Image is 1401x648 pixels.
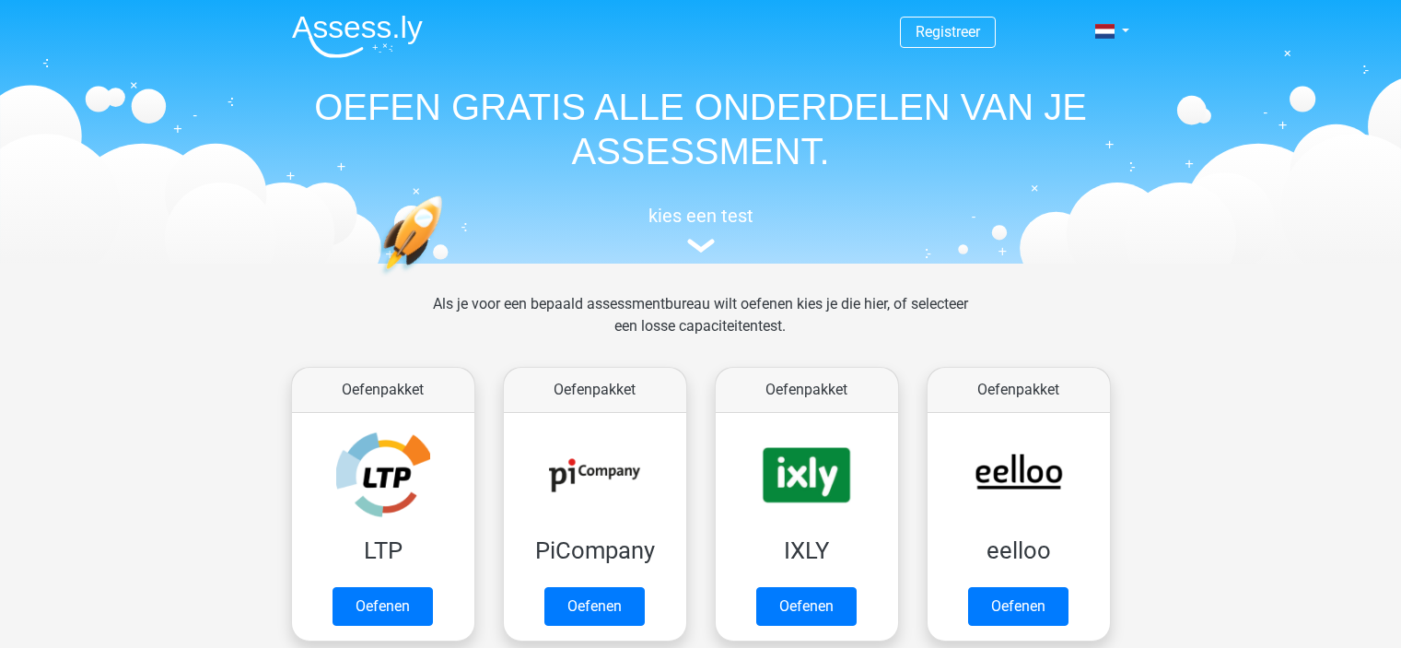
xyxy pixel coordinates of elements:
[277,205,1125,227] h5: kies een test
[544,587,645,626] a: Oefenen
[333,587,433,626] a: Oefenen
[379,195,514,362] img: oefenen
[277,85,1125,173] h1: OEFEN GRATIS ALLE ONDERDELEN VAN JE ASSESSMENT.
[292,15,423,58] img: Assessly
[916,23,980,41] a: Registreer
[968,587,1068,626] a: Oefenen
[687,239,715,253] img: assessment
[756,587,857,626] a: Oefenen
[277,205,1125,253] a: kies een test
[418,293,983,359] div: Als je voor een bepaald assessmentbureau wilt oefenen kies je die hier, of selecteer een losse ca...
